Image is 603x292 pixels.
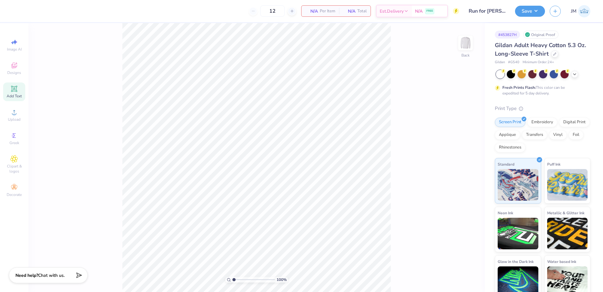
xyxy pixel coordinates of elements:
span: Est. Delivery [380,8,404,15]
span: Neon Ink [498,210,513,216]
strong: Fresh Prints Flash: [502,85,536,90]
span: Gildan [495,60,505,65]
span: Per Item [320,8,335,15]
span: N/A [343,8,355,15]
img: Puff Ink [547,169,588,201]
strong: Need help? [15,272,38,278]
img: Neon Ink [498,218,538,249]
div: Vinyl [549,130,567,140]
input: Untitled Design [464,5,510,17]
span: FREE [426,9,433,13]
div: Transfers [522,130,547,140]
span: # G540 [508,60,519,65]
img: Back [459,37,472,49]
span: Chat with us. [38,272,65,278]
span: Image AI [7,47,22,52]
span: Decorate [7,192,22,197]
div: Applique [495,130,520,140]
div: Print Type [495,105,590,112]
span: Upload [8,117,20,122]
div: Digital Print [559,118,590,127]
button: Save [515,6,545,17]
span: Puff Ink [547,161,560,167]
div: Back [461,52,470,58]
div: Foil [569,130,583,140]
img: Standard [498,169,538,201]
span: Water based Ink [547,258,576,265]
div: Original Proof [523,31,559,39]
span: 100 % [277,277,287,283]
span: Designs [7,70,21,75]
input: – – [260,5,285,17]
span: Standard [498,161,514,167]
div: Embroidery [527,118,557,127]
span: Minimum Order: 24 + [523,60,554,65]
span: Total [357,8,367,15]
span: Glow in the Dark Ink [498,258,534,265]
span: Add Text [7,94,22,99]
span: Clipart & logos [3,164,25,174]
span: JM [571,8,577,15]
span: Metallic & Glitter Ink [547,210,584,216]
img: Joshua Malaki [578,5,590,17]
img: Metallic & Glitter Ink [547,218,588,249]
span: Greek [9,140,19,145]
div: Screen Print [495,118,525,127]
div: This color can be expedited for 5 day delivery. [502,85,580,96]
span: N/A [415,8,423,15]
span: N/A [305,8,318,15]
div: # 453827H [495,31,520,39]
a: JM [571,5,590,17]
span: Gildan Adult Heavy Cotton 5.3 Oz. Long-Sleeve T-Shirt [495,41,586,58]
div: Rhinestones [495,143,525,152]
